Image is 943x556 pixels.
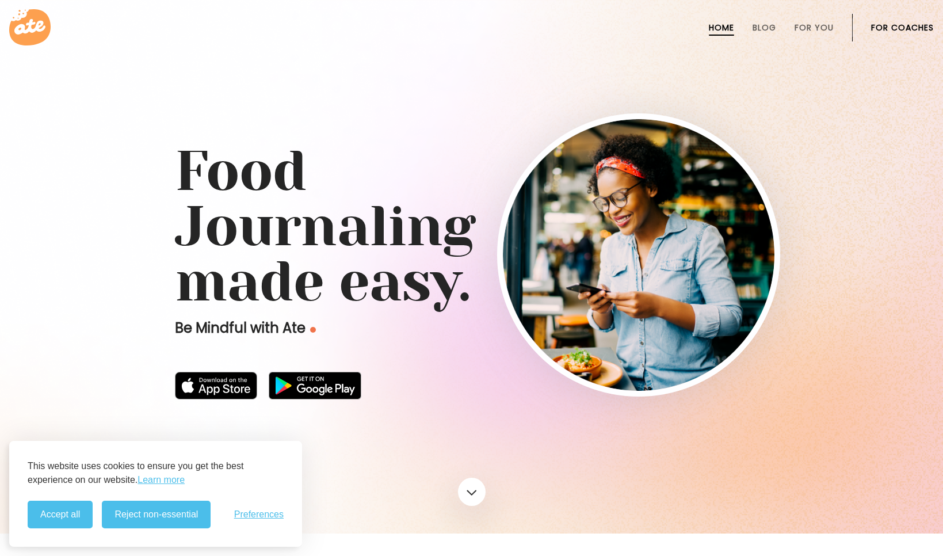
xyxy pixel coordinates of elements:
[503,119,774,391] img: home-hero-img-rounded.png
[175,319,497,337] p: Be Mindful with Ate
[709,23,734,32] a: Home
[138,473,185,487] a: Learn more
[28,501,93,528] button: Accept all cookies
[175,372,258,399] img: badge-download-apple.svg
[269,372,361,399] img: badge-download-google.png
[753,23,776,32] a: Blog
[234,509,284,520] button: Toggle preferences
[175,144,769,310] h1: Food Journaling made easy.
[234,509,284,520] span: Preferences
[102,501,211,528] button: Reject non-essential
[871,23,934,32] a: For Coaches
[28,459,284,487] p: This website uses cookies to ensure you get the best experience on our website.
[795,23,834,32] a: For You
